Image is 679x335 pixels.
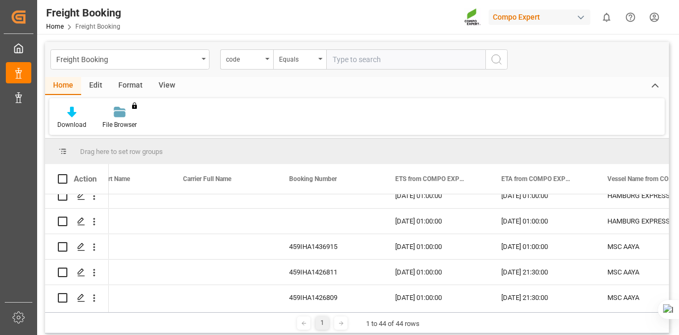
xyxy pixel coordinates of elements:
[276,234,382,259] div: 459IHA1436915
[45,260,109,285] div: Press SPACE to select this row.
[501,175,572,183] span: ETA from COMPO EXPERT
[45,77,81,95] div: Home
[80,148,163,156] span: Drag here to set row groups
[74,174,97,184] div: Action
[81,77,110,95] div: Edit
[45,183,109,209] div: Press SPACE to select this row.
[382,209,489,234] div: [DATE] 01:00:00
[45,209,109,234] div: Press SPACE to select this row.
[289,175,337,183] span: Booking Number
[50,49,210,70] button: open menu
[464,8,481,27] img: Screenshot%202023-09-29%20at%2010.02.21.png_1712312052.png
[45,285,109,311] div: Press SPACE to select this row.
[607,175,678,183] span: Vessel Name from COMPO EXPERT
[595,5,619,29] button: show 0 new notifications
[489,183,595,208] div: [DATE] 01:00:00
[489,10,590,25] div: Compo Expert
[382,285,489,310] div: [DATE] 01:00:00
[326,49,485,70] input: Type to search
[485,49,508,70] button: search button
[279,52,315,64] div: Equals
[395,175,466,183] span: ETS from COMPO EXPERT
[366,319,420,329] div: 1 to 44 of 44 rows
[489,285,595,310] div: [DATE] 21:30:00
[46,23,64,30] a: Home
[276,260,382,285] div: 459IHA1426811
[183,175,231,183] span: Carrier Full Name
[316,316,329,330] div: 1
[382,183,489,208] div: [DATE] 01:00:00
[110,77,151,95] div: Format
[46,5,121,21] div: Freight Booking
[489,7,595,27] button: Compo Expert
[45,234,109,260] div: Press SPACE to select this row.
[382,260,489,285] div: [DATE] 01:00:00
[382,234,489,259] div: [DATE] 01:00:00
[273,49,326,70] button: open menu
[226,52,262,64] div: code
[276,285,382,310] div: 459IHA1426809
[489,260,595,285] div: [DATE] 21:30:00
[56,52,198,65] div: Freight Booking
[151,77,183,95] div: View
[220,49,273,70] button: open menu
[57,120,86,130] div: Download
[619,5,642,29] button: Help Center
[489,234,595,259] div: [DATE] 01:00:00
[489,209,595,234] div: [DATE] 01:00:00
